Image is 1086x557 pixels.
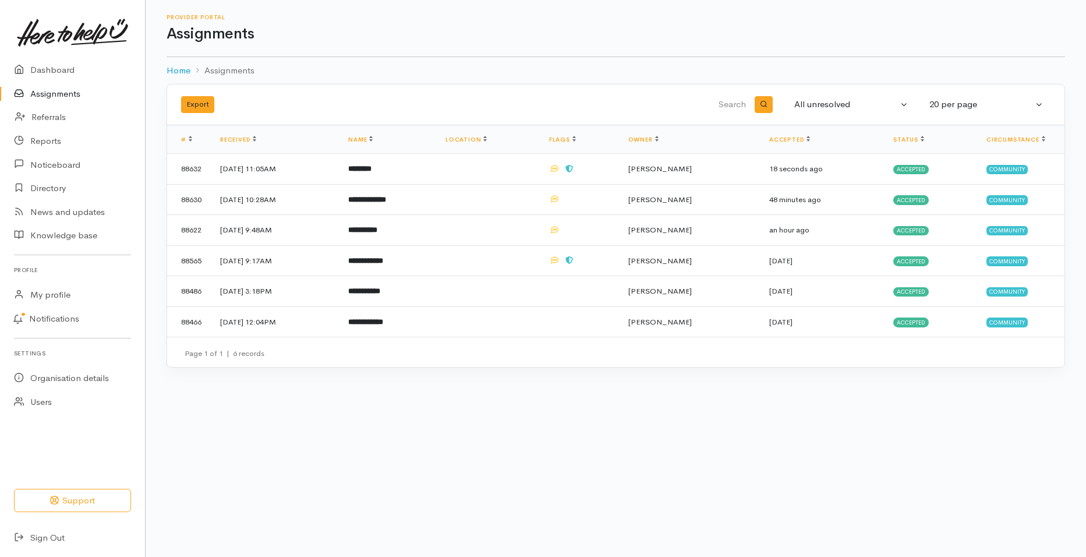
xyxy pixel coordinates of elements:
[549,136,576,143] a: Flags
[181,136,192,143] a: #
[167,14,1065,20] h6: Provider Portal
[628,317,692,327] span: [PERSON_NAME]
[769,286,793,296] time: [DATE]
[794,98,898,111] div: All unresolved
[769,164,823,174] time: 18 seconds ago
[628,256,692,266] span: [PERSON_NAME]
[14,262,131,278] h6: Profile
[893,195,929,205] span: Accepted
[181,96,214,113] button: Export
[348,136,373,143] a: Name
[211,245,339,276] td: [DATE] 9:17AM
[893,136,924,143] a: Status
[484,91,749,119] input: Search
[227,348,229,358] span: |
[628,225,692,235] span: [PERSON_NAME]
[787,93,915,116] button: All unresolved
[628,164,692,174] span: [PERSON_NAME]
[893,165,929,174] span: Accepted
[185,348,264,358] small: Page 1 of 1 6 records
[167,154,211,185] td: 88632
[445,136,487,143] a: Location
[167,184,211,215] td: 88630
[986,318,1028,327] span: Community
[922,93,1050,116] button: 20 per page
[167,26,1065,43] h1: Assignments
[769,136,810,143] a: Accepted
[220,136,256,143] a: Received
[628,286,692,296] span: [PERSON_NAME]
[211,154,339,185] td: [DATE] 11:05AM
[893,256,929,266] span: Accepted
[769,225,809,235] time: an hour ago
[211,276,339,307] td: [DATE] 3:18PM
[167,306,211,337] td: 88466
[211,184,339,215] td: [DATE] 10:28AM
[893,287,929,297] span: Accepted
[986,165,1028,174] span: Community
[167,215,211,246] td: 88622
[167,64,190,77] a: Home
[769,317,793,327] time: [DATE]
[14,489,131,513] button: Support
[986,136,1045,143] a: Circumstance
[769,256,793,266] time: [DATE]
[986,256,1028,266] span: Community
[211,306,339,337] td: [DATE] 12:04PM
[893,318,929,327] span: Accepted
[893,226,929,235] span: Accepted
[167,245,211,276] td: 88565
[769,195,821,205] time: 48 minutes ago
[628,136,659,143] a: Owner
[986,226,1028,235] span: Community
[167,57,1065,84] nav: breadcrumb
[211,215,339,246] td: [DATE] 9:48AM
[986,287,1028,297] span: Community
[167,276,211,307] td: 88486
[190,64,254,77] li: Assignments
[14,346,131,361] h6: Settings
[929,98,1033,111] div: 20 per page
[628,195,692,205] span: [PERSON_NAME]
[986,195,1028,205] span: Community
